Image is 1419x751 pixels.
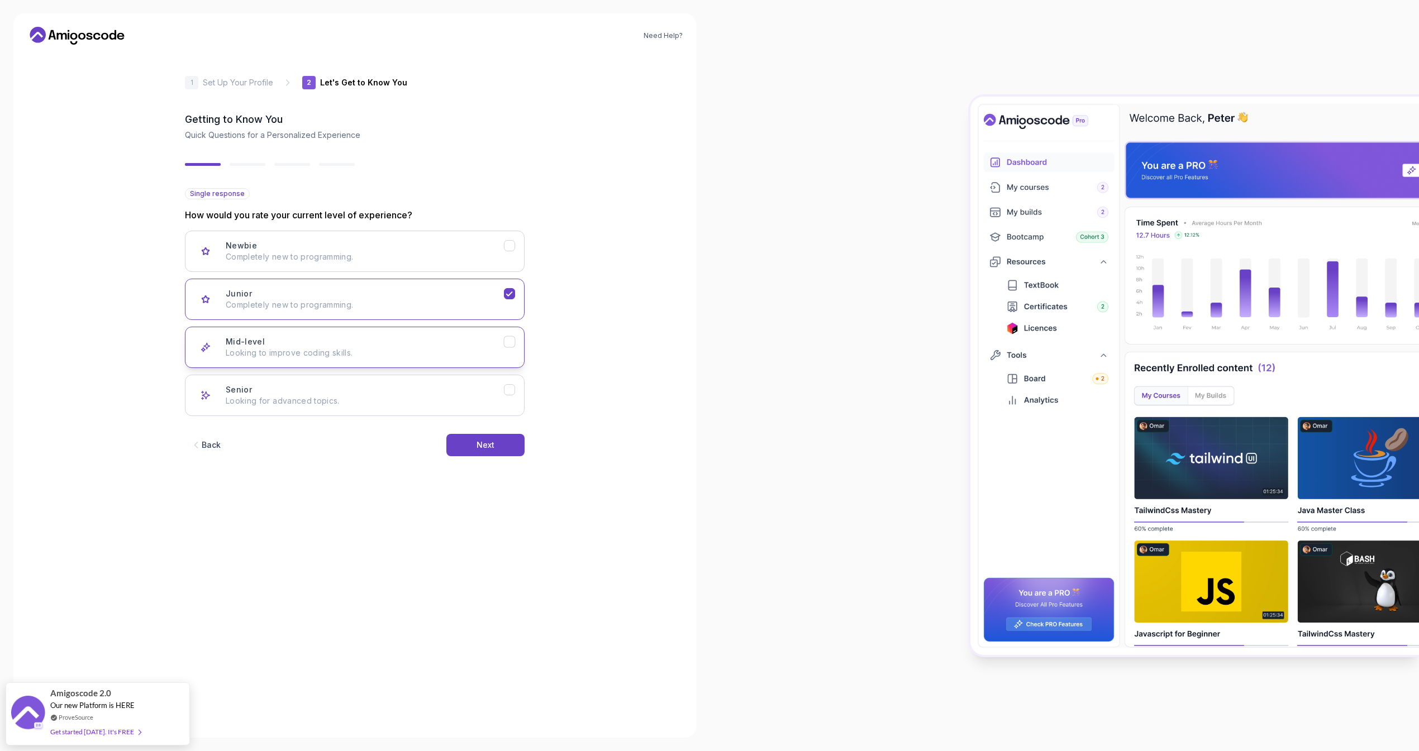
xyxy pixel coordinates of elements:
span: Amigoscode 2.0 [50,687,111,700]
button: Next [446,434,525,456]
h2: Getting to Know You [185,112,525,127]
button: Newbie [185,231,525,272]
h3: Mid-level [226,336,265,347]
p: 2 [307,79,311,86]
h3: Newbie [226,240,257,251]
p: Let's Get to Know You [320,77,407,88]
p: Set Up Your Profile [203,77,273,88]
p: Completely new to programming. [226,299,504,310]
span: Single response [190,189,245,198]
p: Quick Questions for a Personalized Experience [185,130,525,141]
div: Get started [DATE]. It's FREE [50,725,141,738]
img: provesource social proof notification image [11,696,45,732]
a: Home link [27,27,127,45]
p: Looking to improve coding skills. [226,347,504,358]
a: ProveSource [59,712,93,722]
button: Mid-level [185,327,525,368]
p: How would you rate your current level of experience? [185,208,525,222]
button: Senior [185,375,525,416]
h3: Junior [226,288,252,299]
button: Back [185,434,226,456]
h3: Senior [226,384,252,395]
button: Junior [185,279,525,320]
p: Looking for advanced topics. [226,395,504,406]
div: Back [202,439,221,451]
div: Next [477,439,494,451]
a: Need Help? [644,31,683,40]
img: Amigoscode Dashboard [970,97,1419,655]
p: 1 [191,79,193,86]
p: Completely new to programming. [226,251,504,262]
span: Our new Platform is HERE [50,701,135,710]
